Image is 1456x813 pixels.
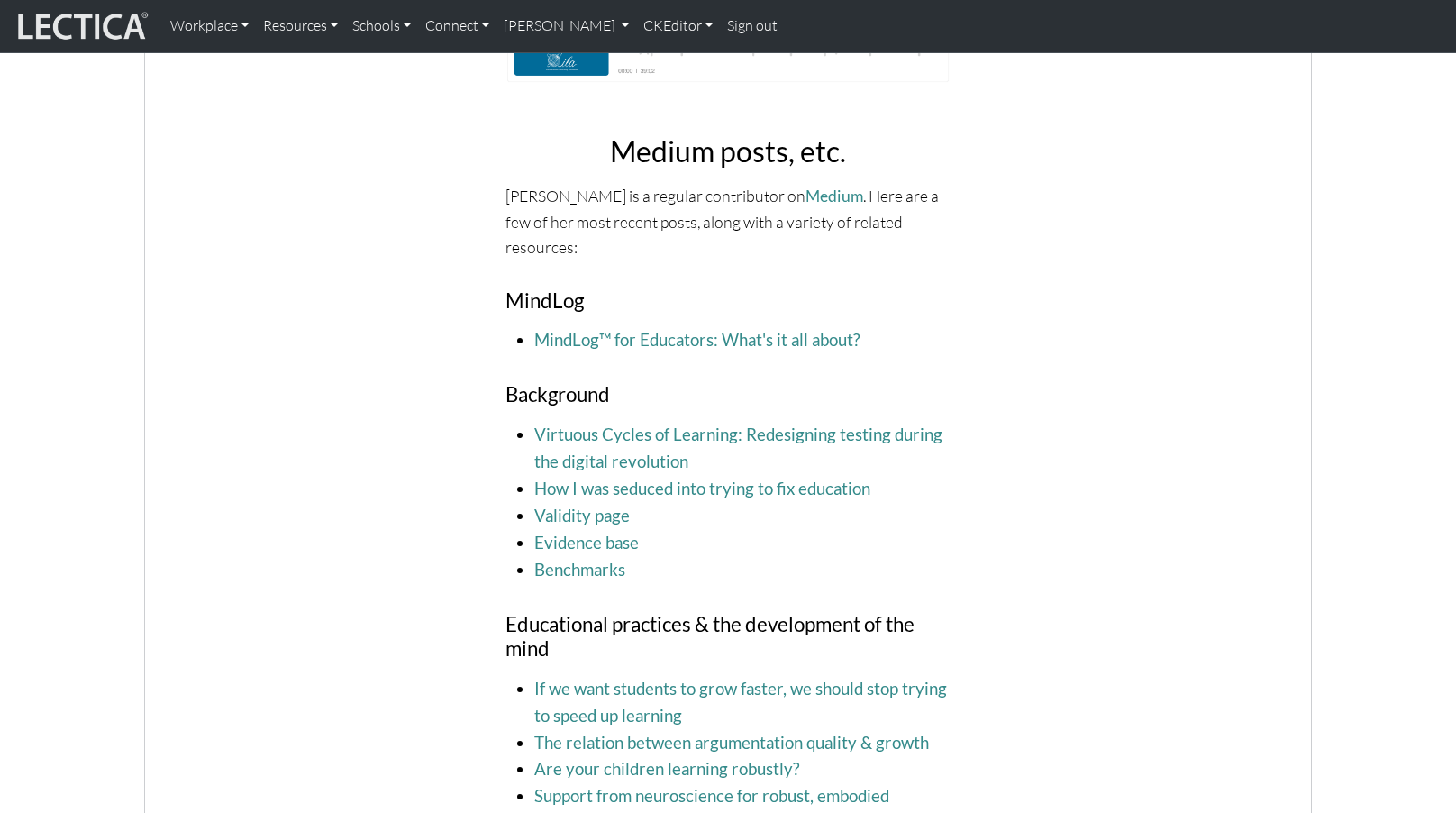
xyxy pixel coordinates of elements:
[534,733,929,753] a: The relation between argumentation quality & growth
[534,759,799,779] a: Are your children learning robustly?
[418,7,496,45] a: Connect
[505,69,951,87] a: four presidents
[534,330,860,350] a: MindLog™ for Educators: What's it all about?
[534,533,639,553] a: Evidence base
[505,613,951,662] h4: Educational practices & the development of the mind
[345,7,418,45] a: Schools
[534,560,625,580] a: Benchmarks
[720,7,785,45] a: Sign out
[14,9,149,43] img: lecticalive
[534,425,942,471] a: Virtuous Cycles of Learning: Redesigning testing during the digital revolution
[505,134,951,169] h2: Medium posts, etc.
[163,7,256,45] a: Workplace
[534,506,630,525] a: Validity page
[534,679,947,726] a: If we want students to grow faster, we should stop trying to speed up learning
[505,183,951,260] p: [PERSON_NAME] is a regular contributor on . Here are a few of her most recent posts, along with a...
[496,7,636,45] a: [PERSON_NAME]
[505,383,951,407] h4: Background
[505,289,951,314] h4: MindLog
[256,7,345,45] a: Resources
[636,7,720,45] a: CKEditor
[805,187,863,206] a: Medium
[534,479,870,498] a: How I was seduced into trying to fix education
